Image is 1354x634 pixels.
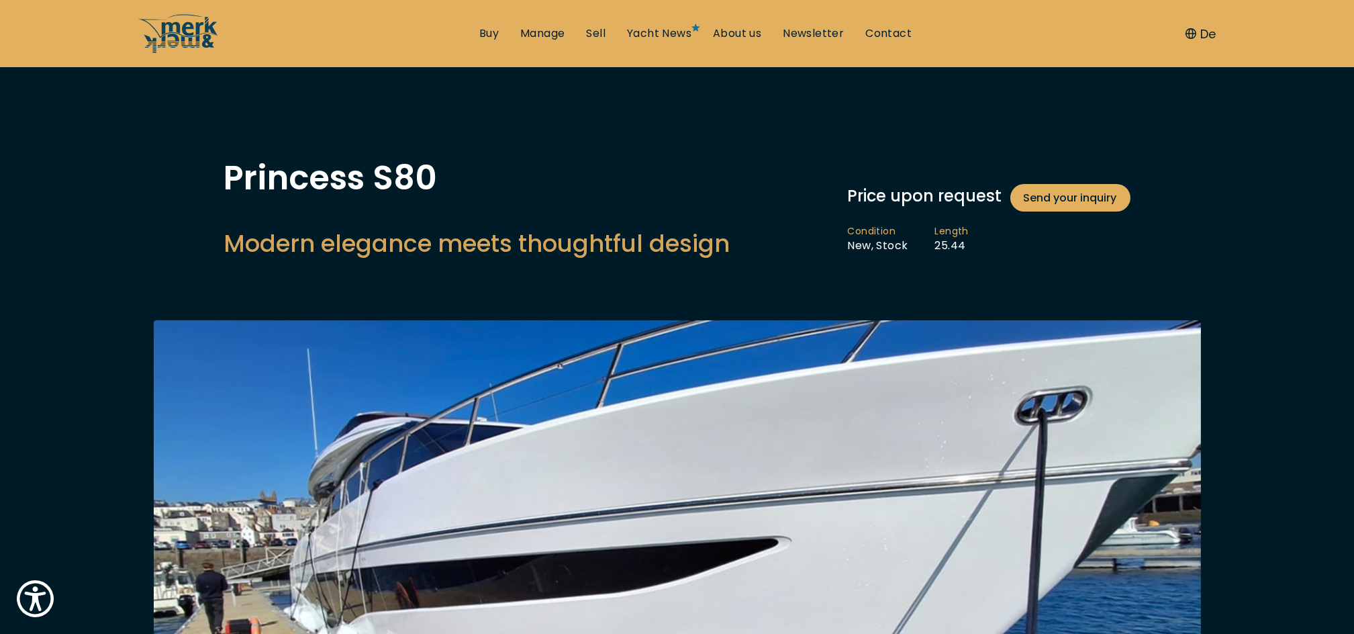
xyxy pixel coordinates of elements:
a: Manage [520,26,565,41]
h2: Modern elegance meets thoughtful design [224,227,730,260]
span: Length [935,225,969,238]
li: New, Stock [848,225,935,253]
a: Contact [865,26,912,41]
button: Show Accessibility Preferences [13,577,57,621]
span: Send your inquiry [1024,189,1117,206]
span: Condition [848,225,908,238]
div: Price upon request [848,184,1130,212]
li: 25.44 [935,225,996,253]
a: Yacht News [627,26,691,41]
button: De [1186,25,1216,43]
a: Send your inquiry [1010,184,1130,212]
a: Buy [479,26,499,41]
h1: Princess S80 [224,161,730,195]
a: Sell [586,26,606,41]
a: Newsletter [783,26,844,41]
a: / [138,42,219,58]
a: About us [713,26,761,41]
